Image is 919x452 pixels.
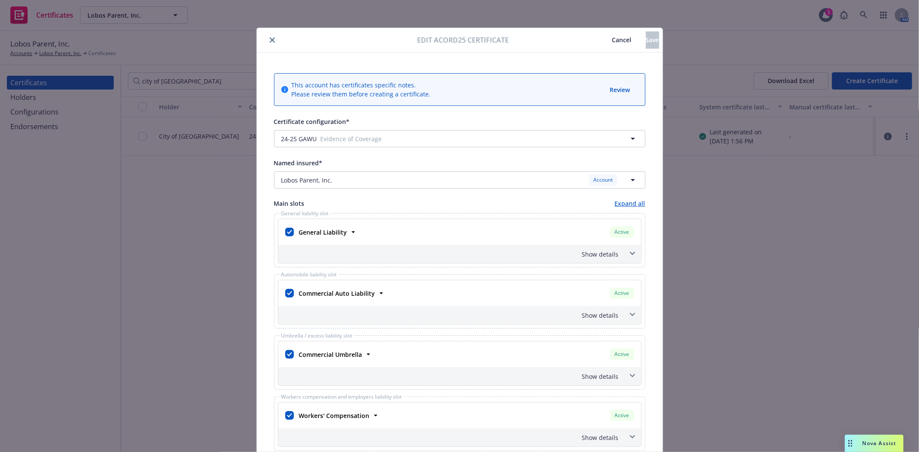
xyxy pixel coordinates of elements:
[614,228,631,236] span: Active
[299,350,362,359] strong: Commercial Umbrella
[280,311,619,320] div: Show details
[281,176,333,185] span: Lobos Parent, Inc.
[280,433,619,442] div: Show details
[274,118,350,126] span: Certificate configuration*
[278,306,641,324] div: Show details
[274,199,305,208] span: Main slots
[845,435,856,452] div: Drag to move
[292,90,431,99] div: Please review them before creating a certificate.
[598,31,646,49] button: Cancel
[646,31,659,49] button: Save
[610,86,630,94] span: Review
[845,435,903,452] button: Nova Assist
[280,333,354,338] span: Umbrella / excess liability slot
[281,134,317,143] span: 24-25 GAWU
[280,372,619,381] div: Show details
[292,80,431,90] div: This account has certificates specific notes.
[609,84,631,95] button: Review
[278,245,641,263] div: Show details
[278,428,641,446] div: Show details
[299,228,347,236] strong: General Liability
[863,440,897,447] span: Nova Assist
[280,272,339,277] span: Automobile liability slot
[417,35,509,45] span: Edit Acord25 certificate
[589,174,617,185] div: Account
[299,289,375,297] strong: Commercial Auto Liability
[280,211,330,216] span: General liability slot
[614,289,631,297] span: Active
[280,250,619,259] div: Show details
[321,134,561,143] span: Evidence of Coverage
[646,36,659,44] span: Save
[274,159,323,167] span: Named insured*
[612,36,632,44] span: Cancel
[267,35,277,45] button: close
[614,412,631,419] span: Active
[299,412,370,420] strong: Workers' Compensation
[615,199,645,208] a: Expand all
[278,367,641,385] div: Show details
[274,171,645,189] button: Lobos Parent, Inc.Account
[274,130,645,147] button: 24-25 GAWUEvidence of Coverage
[614,350,631,358] span: Active
[280,394,404,399] span: Workers compensation and employers liability slot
